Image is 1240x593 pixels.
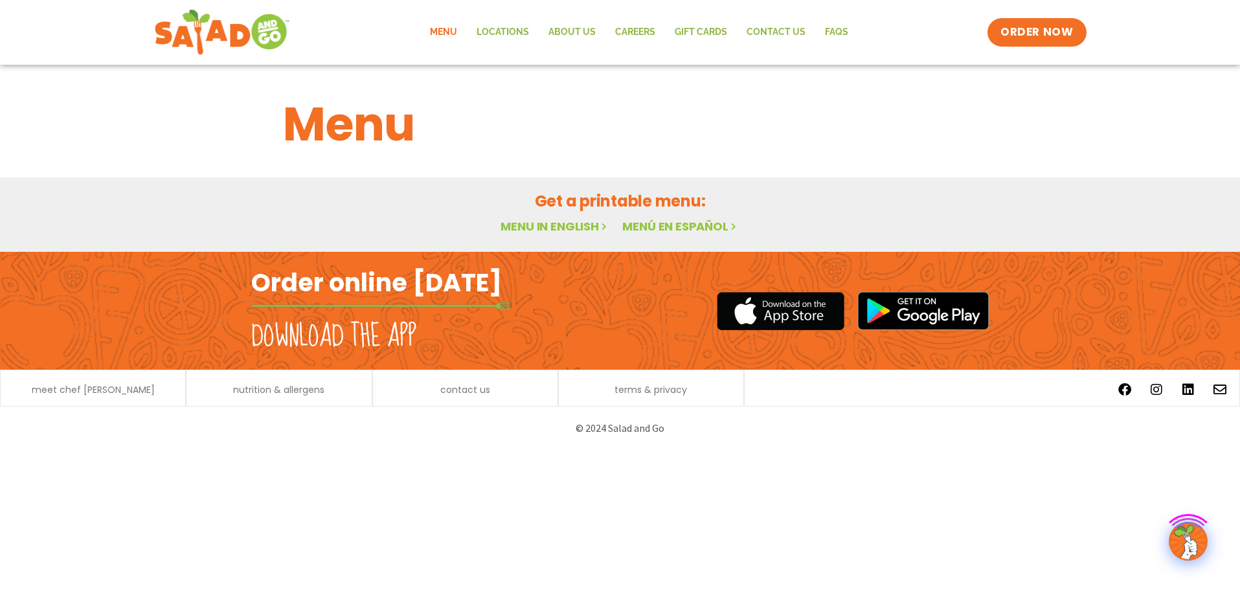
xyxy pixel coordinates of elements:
a: Menu in English [501,218,609,234]
a: Menu [420,17,467,47]
a: FAQs [815,17,858,47]
a: GIFT CARDS [665,17,737,47]
a: nutrition & allergens [233,385,324,394]
a: Careers [605,17,665,47]
img: google_play [857,291,989,330]
img: new-SAG-logo-768×292 [154,6,291,58]
a: Locations [467,17,539,47]
a: Menú en español [622,218,739,234]
span: ORDER NOW [1000,25,1073,40]
h2: Download the app [251,319,416,355]
img: appstore [717,290,844,332]
a: terms & privacy [614,385,687,394]
h2: Order online [DATE] [251,267,502,298]
img: fork [251,302,510,309]
a: ORDER NOW [987,18,1086,47]
h1: Menu [283,89,958,159]
a: About Us [539,17,605,47]
h2: Get a printable menu: [283,190,958,212]
a: Contact Us [737,17,815,47]
p: © 2024 Salad and Go [258,420,983,437]
nav: Menu [420,17,858,47]
a: contact us [440,385,490,394]
a: meet chef [PERSON_NAME] [32,385,155,394]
